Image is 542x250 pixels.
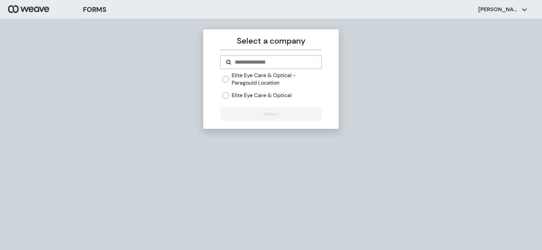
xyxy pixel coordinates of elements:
[234,58,316,66] input: Search
[220,35,321,47] p: Select a company
[83,4,106,15] h3: FORMS
[232,92,292,99] label: Elite Eye Care & Optical
[220,107,321,121] button: Select
[478,6,519,13] p: [PERSON_NAME]
[232,72,321,86] label: Elite Eye Care & Optical - Paragould Location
